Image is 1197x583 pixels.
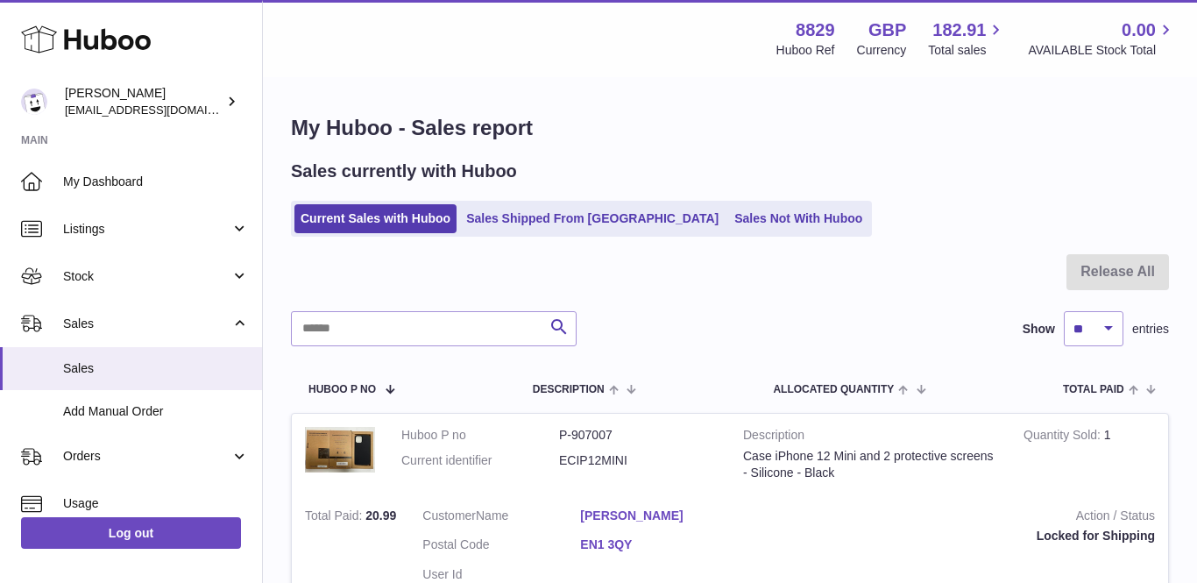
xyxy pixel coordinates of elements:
a: Current Sales with Huboo [294,204,457,233]
dd: ECIP12MINI [559,452,717,469]
dd: P-907007 [559,427,717,444]
dt: Postal Code [422,537,580,558]
div: Locked for Shipping [764,528,1155,544]
span: 20.99 [365,508,396,523]
div: Case iPhone 12 Mini and 2 protective screens - Silicone - Black [743,448,997,481]
strong: Quantity Sold [1023,428,1104,446]
span: Stock [63,268,230,285]
a: Sales Not With Huboo [728,204,868,233]
strong: Action / Status [764,508,1155,529]
span: AVAILABLE Stock Total [1028,42,1176,59]
span: 0.00 [1122,18,1156,42]
span: Description [533,384,605,395]
img: 88291702311532.png [305,427,375,473]
div: [PERSON_NAME] [65,85,223,118]
span: Usage [63,495,249,512]
strong: 8829 [796,18,835,42]
a: Sales Shipped From [GEOGRAPHIC_DATA] [460,204,725,233]
span: Sales [63,316,230,332]
strong: Description [743,427,997,448]
span: entries [1132,321,1169,338]
span: [EMAIL_ADDRESS][DOMAIN_NAME] [65,103,258,117]
dt: Name [422,508,580,529]
span: Add Manual Order [63,403,249,420]
span: Total sales [928,42,1006,59]
span: Total paid [1063,384,1124,395]
div: Currency [857,42,907,59]
span: Listings [63,221,230,238]
dt: Huboo P no [401,427,559,444]
img: commandes@kpmatech.com [21,89,47,115]
span: Orders [63,448,230,465]
a: Log out [21,517,241,549]
span: Huboo P no [308,384,376,395]
a: 182.91 Total sales [928,18,1006,59]
h2: Sales currently with Huboo [291,160,517,183]
td: 1 [1010,414,1168,494]
a: EN1 3QY [580,537,738,553]
span: 182.91 [932,18,986,42]
a: [PERSON_NAME] [580,508,738,524]
strong: GBP [868,18,906,42]
span: Customer [422,508,476,523]
span: Sales [63,360,249,377]
dt: Current identifier [401,452,559,469]
label: Show [1023,321,1055,338]
div: Huboo Ref [776,42,835,59]
span: ALLOCATED Quantity [773,384,894,395]
dt: User Id [422,566,580,583]
a: 0.00 AVAILABLE Stock Total [1028,18,1176,59]
span: My Dashboard [63,174,249,190]
strong: Total Paid [305,508,365,527]
h1: My Huboo - Sales report [291,114,1169,142]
